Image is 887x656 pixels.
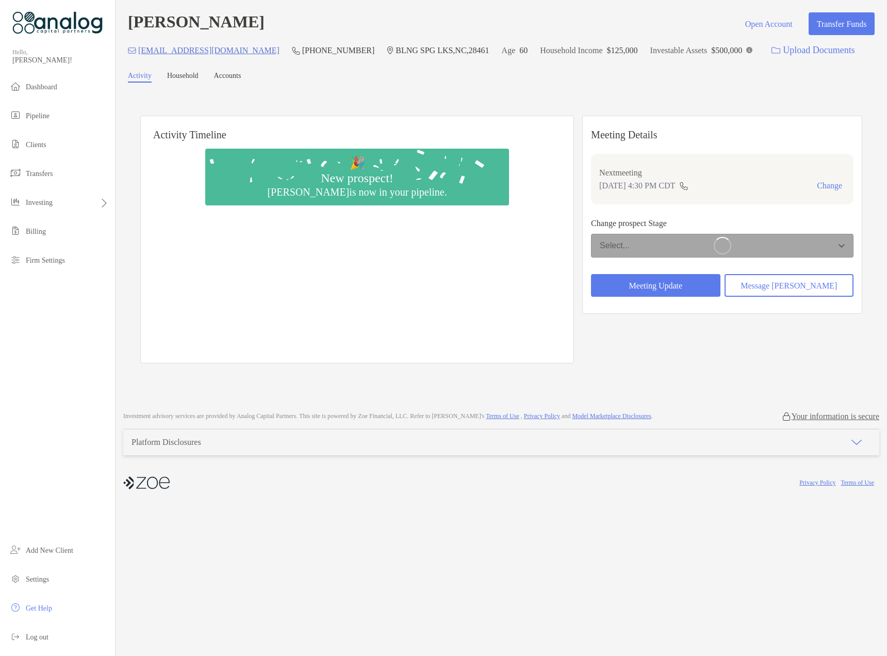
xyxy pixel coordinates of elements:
[26,112,50,120] span: Pipeline
[26,257,65,264] span: Firm Settings
[799,479,835,486] a: Privacy Policy
[9,543,22,556] img: add_new_client icon
[9,253,22,266] img: firm-settings icon
[167,72,199,83] a: Household
[317,171,398,186] div: New prospect!
[711,44,742,57] p: $500,000
[302,44,374,57] p: [PHONE_NUMBER]
[9,80,22,92] img: dashboard icon
[850,436,863,449] img: icon arrow
[540,44,602,57] p: Household Income
[26,604,52,612] span: Get Help
[9,196,22,208] img: investing icon
[737,12,800,35] button: Open Account
[607,44,638,57] p: $125,000
[679,182,688,190] img: communication type
[26,228,46,235] span: Billing
[841,479,874,486] a: Terms of Use
[26,547,73,554] span: Add New Client
[9,572,22,585] img: settings icon
[12,56,109,65] span: [PERSON_NAME]!
[12,4,103,41] img: Zoe Logo
[9,601,22,614] img: get-help icon
[814,181,845,191] button: Change
[128,12,265,35] h4: [PERSON_NAME]
[599,179,675,192] p: [DATE] 4:30 PM CDT
[346,156,369,171] div: 🎉
[263,186,451,198] div: [PERSON_NAME] is now in your pipeline.
[214,72,241,83] a: Accounts
[9,225,22,237] img: billing icon
[387,46,393,55] img: Location Icon
[26,170,53,178] span: Transfers
[746,47,752,53] img: Info Icon
[26,575,49,583] span: Settings
[26,141,46,149] span: Clients
[524,412,560,420] a: Privacy Policy
[9,138,22,150] img: clients icon
[771,47,780,54] img: button icon
[9,167,22,179] img: transfers icon
[765,39,861,61] a: Upload Documents
[792,411,879,421] p: Your information is secure
[138,44,280,57] p: [EMAIL_ADDRESS][DOMAIN_NAME]
[26,199,53,206] span: Investing
[132,438,201,447] div: Platform Disclosures
[9,630,22,643] img: logout icon
[205,149,509,197] img: Confetti
[9,109,22,121] img: pipeline icon
[650,44,708,57] p: Investable Assets
[123,471,170,494] img: company logo
[123,412,653,420] p: Investment advisory services are provided by Analog Capital Partners . This site is powered by Zo...
[591,274,720,297] button: Meeting Update
[591,217,853,230] p: Change prospect Stage
[128,47,136,54] img: Email Icon
[26,83,57,91] span: Dashboard
[141,116,573,141] h6: Activity Timeline
[599,166,845,179] p: Next meeting
[572,412,651,420] a: Model Marketplace Disclosures
[502,44,516,57] p: Age
[26,633,48,641] span: Log out
[486,412,519,420] a: Terms of Use
[519,44,528,57] p: 60
[128,72,152,83] a: Activity
[396,44,489,57] p: BLNG SPG LKS , NC , 28461
[292,46,300,55] img: Phone Icon
[725,274,853,297] button: Message [PERSON_NAME]
[591,129,853,141] p: Meeting Details
[809,12,875,35] button: Transfer Funds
